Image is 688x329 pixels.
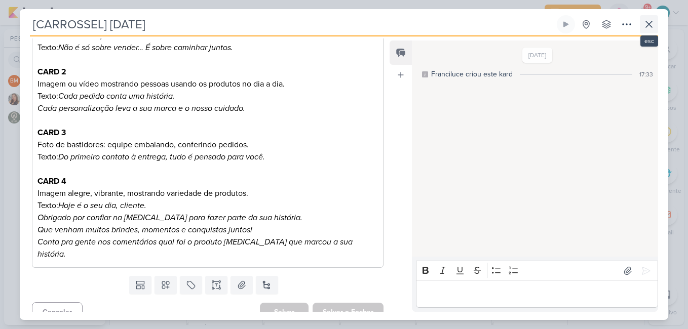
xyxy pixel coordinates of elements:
strong: CARD 2 [37,67,66,77]
p: Imagem ou vídeo mostrando pessoas usando os produtos no dia a dia. Texto: [37,66,378,102]
input: Kard Sem Título [30,15,555,33]
div: Ligar relógio [562,20,570,28]
i: Obrigado por confiar na [MEDICAL_DATA] para fazer parte da sua história. [37,213,302,223]
button: Cancelar [32,302,83,322]
div: Editor editing area: main [416,280,658,308]
div: 17:33 [639,70,653,79]
i: Hoje é o seu dia, cliente. [58,200,146,211]
strong: CARD 4 [37,176,66,186]
div: Editor toolbar [416,261,658,280]
div: Franciluce criou este kard [431,69,513,79]
div: esc [640,35,658,47]
i: Conta pra gente nos comentários qual foi o produto [MEDICAL_DATA] que marcou a sua história. [37,237,353,259]
i: Cada pedido conta uma história. [58,91,175,101]
i: Não é só sobre vender… É sobre caminhar juntos. [58,43,233,53]
p: Imagem alegre, vibrante, mostrando variedade de produtos. Texto: [37,175,378,236]
i: Que venham muitos brindes, momentos e conquistas juntos! [37,225,252,235]
p: Foto de bastidores: equipe embalando, conferindo pedidos. Texto: [37,127,378,163]
i: Cada personalização leva a sua marca e o nosso cuidado. [37,103,245,113]
i: Do primeiro contato à entrega, tudo é pensado para você. [58,152,265,162]
strong: CARD 3 [37,128,66,138]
